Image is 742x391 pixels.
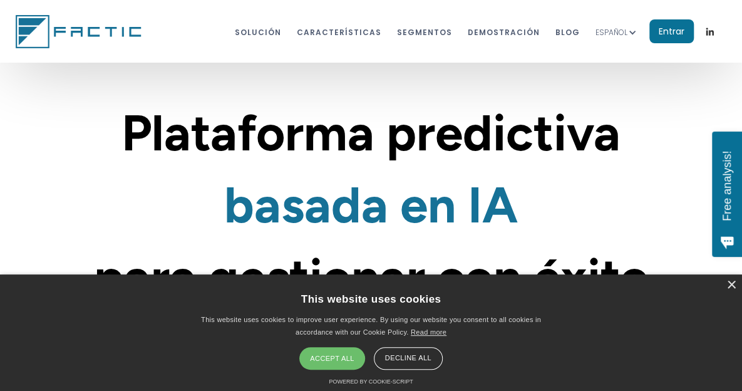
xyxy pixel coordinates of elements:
[201,316,541,336] span: This website uses cookies to improve user experience. By using our website you consent to all coo...
[299,347,364,370] div: Accept all
[77,97,666,385] h1: basada en IA
[397,20,452,43] a: segmentos
[94,247,649,379] span: para gestionar con éxito la incertidumbre
[468,20,540,43] a: dEMOstración
[595,12,649,51] div: ESPAÑOL
[374,347,443,370] div: Decline all
[121,103,621,163] span: Plataforma predictiva
[301,284,441,314] div: This website uses cookies
[726,281,736,290] div: ×
[329,378,413,385] a: Powered by cookie-script
[649,19,694,43] a: Entrar
[235,20,281,43] a: Solución
[297,20,381,43] a: características
[411,328,446,336] a: Read more
[555,20,580,43] a: BLOG
[595,26,627,39] div: ESPAÑOL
